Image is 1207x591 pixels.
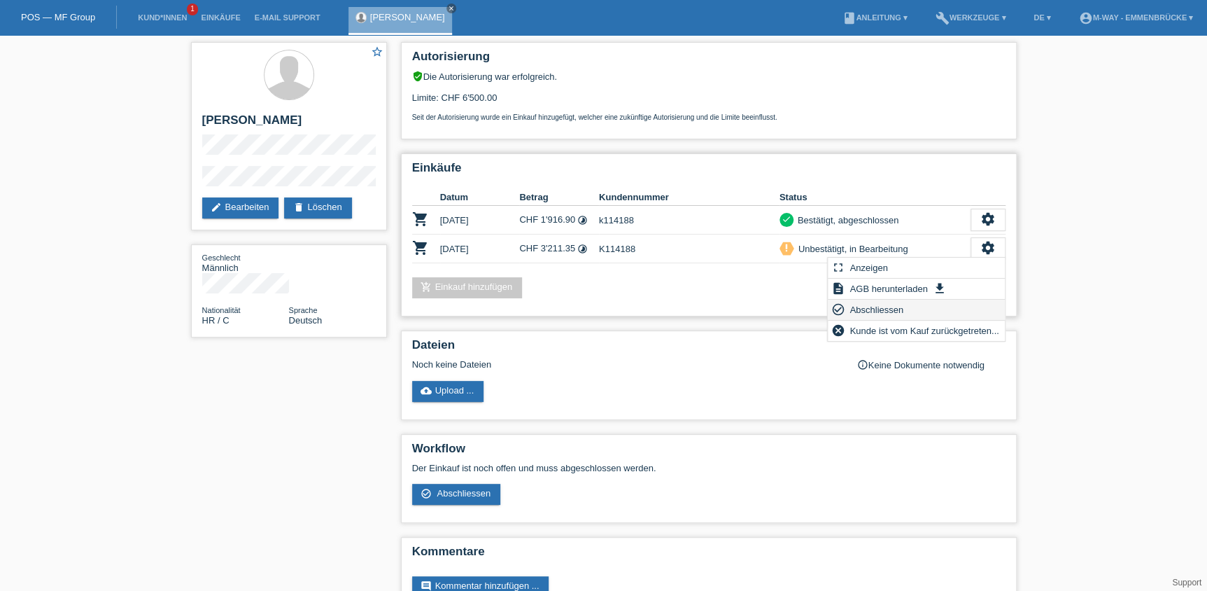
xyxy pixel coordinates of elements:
[577,244,588,254] i: 24 Raten
[412,381,484,402] a: cloud_uploadUpload ...
[412,71,423,82] i: verified_user
[202,253,241,262] span: Geschlecht
[412,545,1005,566] h2: Kommentare
[782,243,791,253] i: priority_high
[440,189,520,206] th: Datum
[412,50,1005,71] h2: Autorisierung
[782,214,791,224] i: check
[1172,578,1201,587] a: Support
[289,315,323,326] span: Deutsch
[412,463,1005,473] p: Der Einkauf ist noch offen und muss abgeschlossen werden.
[794,242,908,256] div: Unbestätigt, in Bearbeitung
[21,12,95,22] a: POS — MF Group
[194,13,247,22] a: Einkäufe
[847,259,889,276] span: Anzeigen
[842,11,856,25] i: book
[440,206,520,235] td: [DATE]
[519,235,599,263] td: CHF 3'211.35
[412,239,429,256] i: POSP00026145
[412,211,429,228] i: POSP00013507
[519,206,599,235] td: CHF 1'916.90
[929,13,1013,22] a: buildWerkzeuge ▾
[831,303,845,317] i: check_circle_outline
[519,189,599,206] th: Betrag
[202,252,289,273] div: Männlich
[421,488,432,499] i: check_circle_outline
[370,12,445,22] a: [PERSON_NAME]
[980,211,996,227] i: settings
[932,281,946,295] i: get_app
[421,385,432,396] i: cloud_upload
[831,281,845,295] i: description
[835,13,914,22] a: bookAnleitung ▾
[412,161,1005,182] h2: Einkäufe
[440,235,520,263] td: [DATE]
[446,4,456,13] a: close
[412,71,1005,82] div: Die Autorisierung war erfolgreich.
[1071,13,1200,22] a: account_circlem-way - Emmenbrücke ▾
[857,359,868,370] i: info_outline
[371,46,383,58] i: star_border
[412,82,1005,121] div: Limite: CHF 6'500.00
[793,213,899,228] div: Bestätigt, abgeschlossen
[211,202,222,213] i: edit
[412,338,1005,359] h2: Dateien
[599,235,779,263] td: K114188
[980,240,996,256] i: settings
[202,113,376,134] h2: [PERSON_NAME]
[599,206,779,235] td: k114188
[248,13,327,22] a: E-Mail Support
[202,197,279,218] a: editBearbeiten
[289,306,318,314] span: Sprache
[448,5,455,12] i: close
[1078,11,1092,25] i: account_circle
[1026,13,1057,22] a: DE ▾
[131,13,194,22] a: Kund*innen
[847,301,905,318] span: Abschliessen
[412,484,501,505] a: check_circle_outline Abschliessen
[292,202,304,213] i: delete
[412,359,840,370] div: Noch keine Dateien
[779,189,970,206] th: Status
[847,280,929,297] span: AGB herunterladen
[412,277,523,298] a: add_shopping_cartEinkauf hinzufügen
[421,281,432,293] i: add_shopping_cart
[599,189,779,206] th: Kundennummer
[412,442,1005,463] h2: Workflow
[412,113,1005,121] p: Seit der Autorisierung wurde ein Einkauf hinzugefügt, welcher eine zukünftige Autorisierung und d...
[202,306,241,314] span: Nationalität
[437,488,490,499] span: Abschliessen
[577,215,588,225] i: 12 Raten
[202,315,230,326] span: Kroatien / C / 02.10.1991
[371,46,383,60] a: star_border
[857,359,1005,370] div: Keine Dokumente notwendig
[831,260,845,274] i: fullscreen
[936,11,950,25] i: build
[284,197,351,218] a: deleteLöschen
[187,4,198,15] span: 1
